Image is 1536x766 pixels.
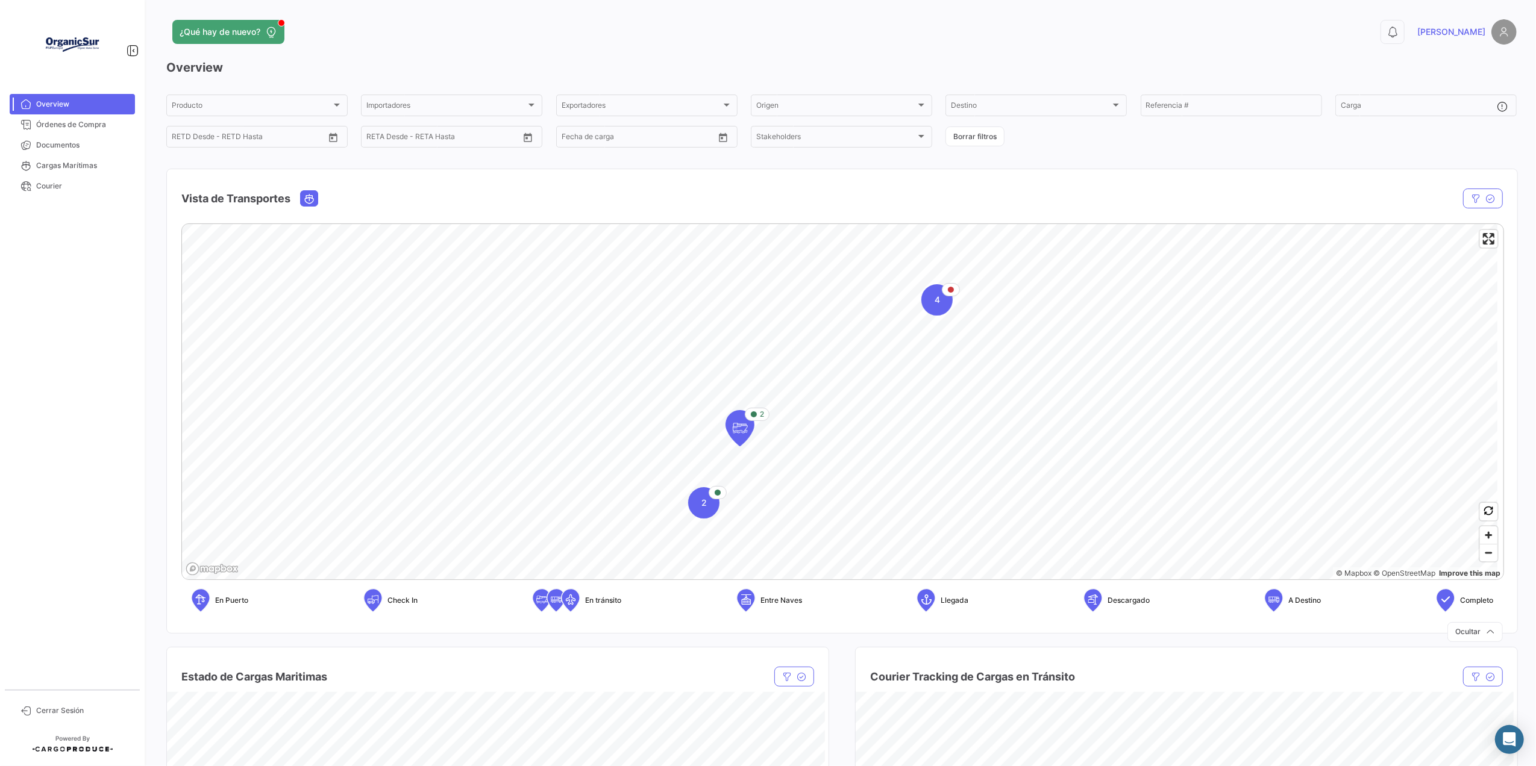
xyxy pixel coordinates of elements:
[366,134,388,143] input: Desde
[397,134,470,143] input: Hasta
[36,119,130,130] span: Órdenes de Compra
[215,595,248,606] span: En Puerto
[1288,595,1321,606] span: A Destino
[166,59,1517,76] h3: Overview
[42,14,102,75] img: Logo+OrganicSur.png
[172,103,331,111] span: Producto
[1480,526,1497,544] button: Zoom in
[1480,544,1497,561] button: Zoom out
[36,705,130,716] span: Cerrar Sesión
[1108,595,1150,606] span: Descargado
[36,160,130,171] span: Cargas Marítimas
[760,409,764,420] span: 2
[36,99,130,110] span: Overview
[387,595,418,606] span: Check In
[1336,568,1371,578] a: Mapbox
[519,128,537,146] button: Open calendar
[756,103,916,111] span: Origen
[562,134,583,143] input: Desde
[1480,230,1497,248] button: Enter fullscreen
[172,20,284,44] button: ¿Qué hay de nuevo?
[1417,26,1485,38] span: [PERSON_NAME]
[1439,568,1500,578] a: Map feedback
[701,497,707,509] span: 2
[202,134,275,143] input: Hasta
[181,668,327,685] h4: Estado de Cargas Maritimas
[1374,568,1436,578] a: OpenStreetMap
[688,487,719,518] div: Map marker
[172,134,193,143] input: Desde
[324,128,342,146] button: Open calendar
[36,181,130,191] span: Courier
[10,135,135,155] a: Documentos
[36,140,130,151] span: Documentos
[921,284,953,316] div: Map marker
[714,128,732,146] button: Open calendar
[870,668,1075,685] h4: Courier Tracking de Cargas en Tránsito
[10,155,135,176] a: Cargas Marítimas
[592,134,665,143] input: Hasta
[180,26,260,38] span: ¿Qué hay de nuevo?
[1447,622,1503,642] button: Ocultar
[1495,725,1524,754] div: Abrir Intercom Messenger
[186,562,239,576] a: Mapbox logo
[756,134,916,143] span: Stakeholders
[935,294,940,306] span: 4
[181,190,290,207] h4: Vista de Transportes
[10,114,135,135] a: Órdenes de Compra
[945,126,1005,146] button: Borrar filtros
[1491,19,1517,45] img: placeholder-user.png
[366,103,526,111] span: Importadores
[941,595,968,606] span: Llegada
[10,94,135,114] a: Overview
[182,224,1497,581] canvas: Map
[585,595,621,606] span: En tránsito
[726,410,754,446] div: Map marker
[10,176,135,196] a: Courier
[1460,595,1493,606] span: Completo
[301,191,318,206] button: Ocean
[760,595,802,606] span: Entre Naves
[1480,544,1497,561] span: Zoom out
[562,103,721,111] span: Exportadores
[951,103,1111,111] span: Destino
